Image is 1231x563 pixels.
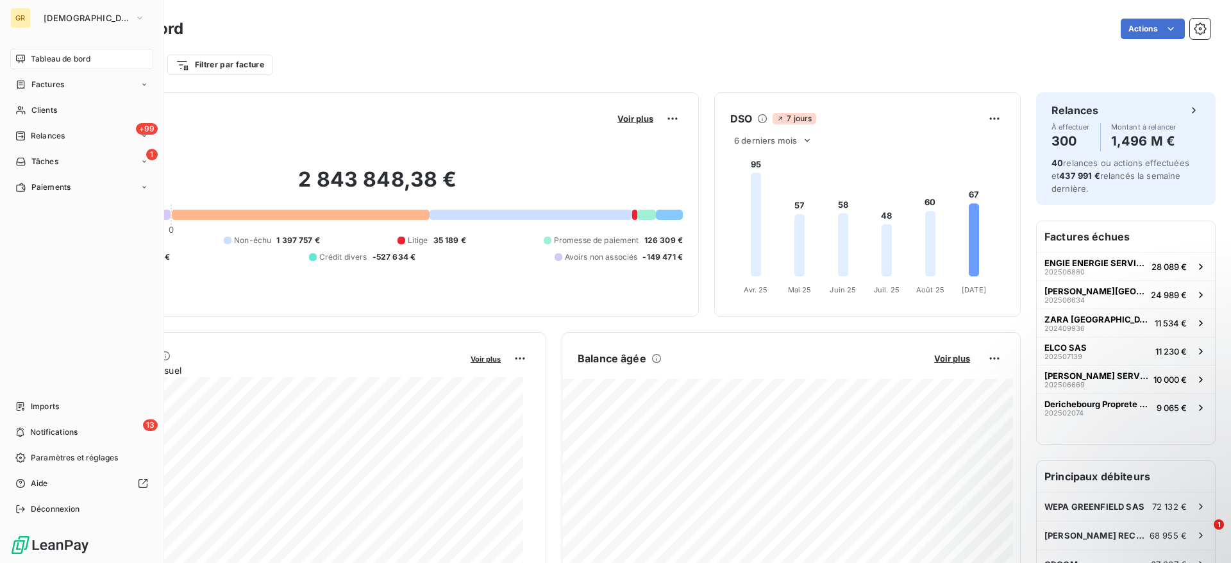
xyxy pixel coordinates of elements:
[1051,103,1098,118] h6: Relances
[143,419,158,431] span: 13
[30,426,78,438] span: Notifications
[617,113,653,124] span: Voir plus
[276,235,320,246] span: 1 397 757 €
[1037,221,1215,252] h6: Factures échues
[874,285,900,294] tspan: Juil. 25
[734,135,797,146] span: 6 derniers mois
[1155,318,1187,328] span: 11 534 €
[72,364,462,377] span: Chiffre d'affaires mensuel
[31,53,90,65] span: Tableau de bord
[1187,519,1218,550] iframe: Intercom live chat
[1044,530,1150,541] span: [PERSON_NAME] RECYCLING
[1214,519,1224,530] span: 1
[975,439,1231,528] iframe: Intercom notifications message
[1051,158,1189,194] span: relances ou actions effectuées et relancés la semaine dernière.
[1051,123,1090,131] span: À effectuer
[1037,365,1215,393] button: [PERSON_NAME] SERVICE20250666910 000 €
[1150,530,1187,541] span: 68 955 €
[644,235,683,246] span: 126 309 €
[167,55,272,75] button: Filtrer par facture
[1037,252,1215,280] button: ENGIE ENERGIE SERVICES20250688028 089 €
[467,353,505,364] button: Voir plus
[433,235,466,246] span: 35 189 €
[136,123,158,135] span: +99
[31,105,57,116] span: Clients
[642,251,683,263] span: -149 471 €
[788,285,812,294] tspan: Mai 25
[408,235,428,246] span: Litige
[1044,296,1085,304] span: 202506634
[1044,268,1085,276] span: 202506880
[730,111,752,126] h6: DSO
[1151,290,1187,300] span: 24 989 €
[614,113,657,124] button: Voir plus
[930,353,974,364] button: Voir plus
[1037,308,1215,337] button: ZARA [GEOGRAPHIC_DATA]20240993611 534 €
[31,130,65,142] span: Relances
[1044,353,1082,360] span: 202507139
[72,167,683,205] h2: 2 843 848,38 €
[1044,399,1151,409] span: Derichebourg Proprete et services associes
[1037,280,1215,308] button: [PERSON_NAME][GEOGRAPHIC_DATA]20250663424 989 €
[234,235,271,246] span: Non-échu
[1037,393,1215,421] button: Derichebourg Proprete et services associes2025020749 065 €
[934,353,970,364] span: Voir plus
[830,285,856,294] tspan: Juin 25
[10,535,90,555] img: Logo LeanPay
[1044,324,1085,332] span: 202409936
[1111,123,1177,131] span: Montant à relancer
[1051,158,1063,168] span: 40
[1155,346,1187,357] span: 11 230 €
[146,149,158,160] span: 1
[1044,381,1085,389] span: 202506669
[1044,371,1148,381] span: [PERSON_NAME] SERVICE
[31,478,48,489] span: Aide
[31,156,58,167] span: Tâches
[31,503,80,515] span: Déconnexion
[773,113,816,124] span: 7 jours
[1157,403,1187,413] span: 9 065 €
[319,251,367,263] span: Crédit divers
[1044,286,1146,296] span: [PERSON_NAME][GEOGRAPHIC_DATA]
[1044,258,1146,268] span: ENGIE ENERGIE SERVICES
[554,235,639,246] span: Promesse de paiement
[962,285,986,294] tspan: [DATE]
[31,181,71,193] span: Paiements
[1044,314,1150,324] span: ZARA [GEOGRAPHIC_DATA]
[578,351,646,366] h6: Balance âgée
[1151,262,1187,272] span: 28 089 €
[471,355,501,364] span: Voir plus
[744,285,767,294] tspan: Avr. 25
[1153,374,1187,385] span: 10 000 €
[31,401,59,412] span: Imports
[31,452,118,464] span: Paramètres et réglages
[1059,171,1100,181] span: 437 991 €
[31,79,64,90] span: Factures
[1121,19,1185,39] button: Actions
[1111,131,1177,151] h4: 1,496 M €
[10,8,31,28] div: GR
[565,251,638,263] span: Avoirs non associés
[1051,131,1090,151] h4: 300
[373,251,416,263] span: -527 634 €
[916,285,944,294] tspan: Août 25
[1044,409,1084,417] span: 202502074
[169,224,174,235] span: 0
[1037,337,1215,365] button: ELCO SAS20250713911 230 €
[10,473,153,494] a: Aide
[44,13,130,23] span: [DEMOGRAPHIC_DATA]
[1044,342,1087,353] span: ELCO SAS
